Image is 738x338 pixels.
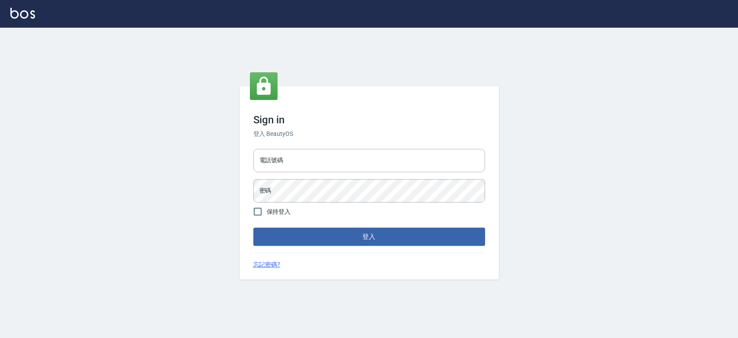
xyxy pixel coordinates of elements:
span: 保持登入 [267,207,291,216]
img: Logo [10,8,35,19]
h3: Sign in [253,114,485,126]
h6: 登入 BeautyOS [253,129,485,138]
button: 登入 [253,228,485,246]
a: 忘記密碼? [253,260,281,269]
